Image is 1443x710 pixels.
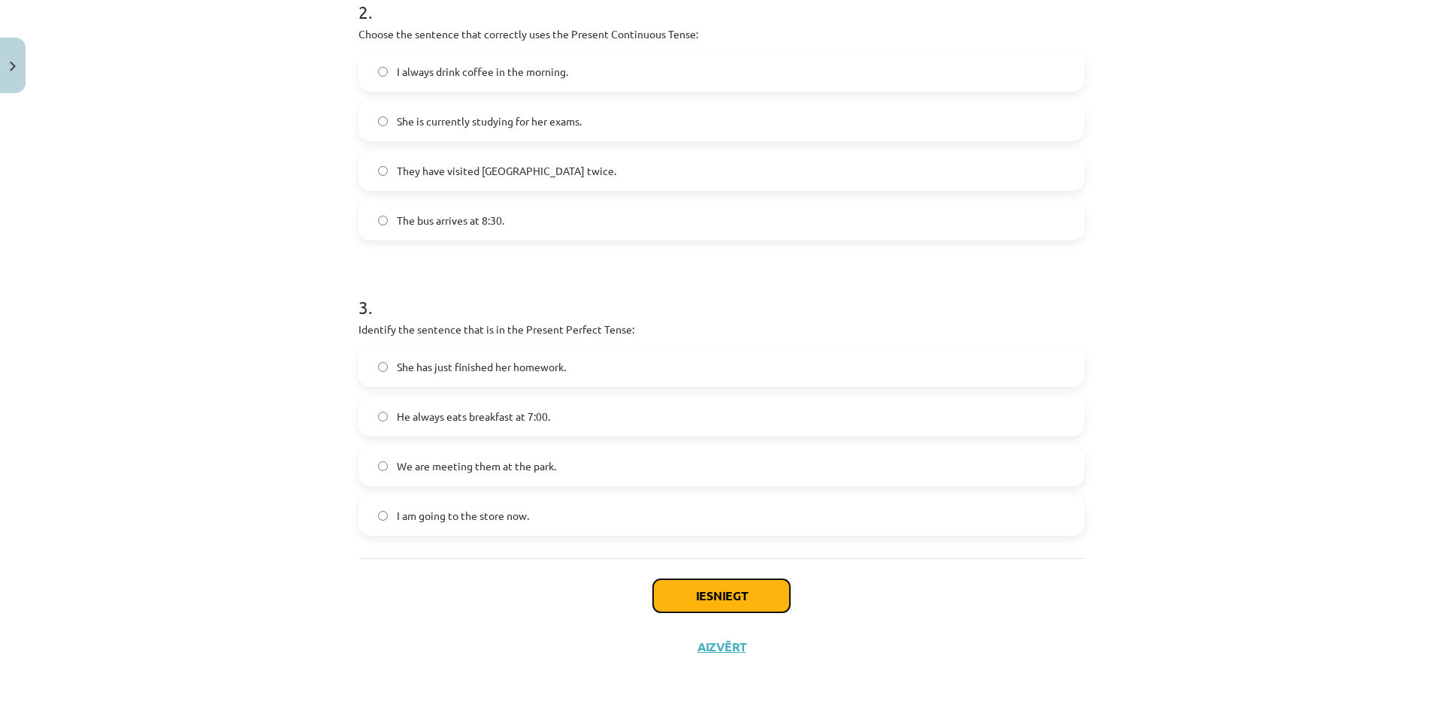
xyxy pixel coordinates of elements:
button: Aizvērt [693,639,750,654]
input: The bus arrives at 8:30. [378,216,388,225]
span: He always eats breakfast at 7:00. [397,409,550,424]
span: She is currently studying for her exams. [397,113,582,129]
span: I am going to the store now. [397,508,529,524]
input: She has just finished her homework. [378,362,388,372]
input: They have visited [GEOGRAPHIC_DATA] twice. [378,166,388,176]
input: I am going to the store now. [378,511,388,521]
h1: 3 . [358,270,1085,317]
input: She is currently studying for her exams. [378,116,388,126]
span: I always drink coffee in the morning. [397,64,568,80]
span: We are meeting them at the park. [397,458,556,474]
img: icon-close-lesson-0947bae3869378f0d4975bcd49f059093ad1ed9edebbc8119c70593378902aed.svg [10,62,16,71]
span: They have visited [GEOGRAPHIC_DATA] twice. [397,163,616,179]
input: I always drink coffee in the morning. [378,67,388,77]
button: Iesniegt [653,579,790,612]
input: We are meeting them at the park. [378,461,388,471]
span: The bus arrives at 8:30. [397,213,504,228]
span: She has just finished her homework. [397,359,566,375]
p: Identify the sentence that is in the Present Perfect Tense: [358,322,1085,337]
input: He always eats breakfast at 7:00. [378,412,388,421]
p: Choose the sentence that correctly uses the Present Continuous Tense: [358,26,1085,42]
